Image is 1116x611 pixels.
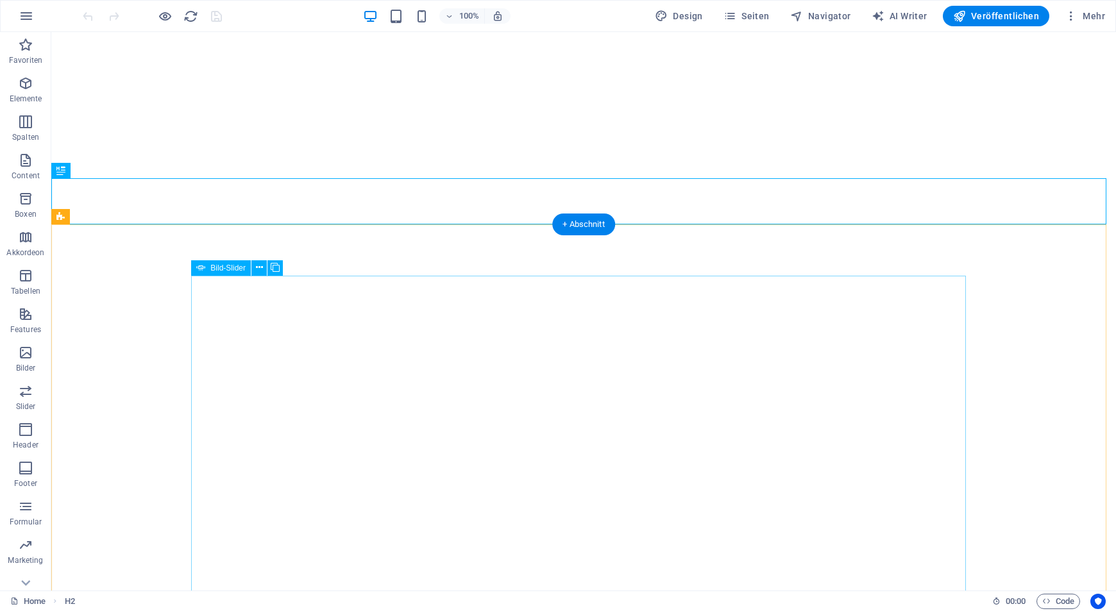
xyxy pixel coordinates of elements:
[65,594,75,609] span: Klick zum Auswählen. Doppelklick zum Bearbeiten
[12,132,39,142] p: Spalten
[439,8,485,24] button: 100%
[9,55,42,65] p: Favoriten
[13,440,38,450] p: Header
[183,9,198,24] i: Seite neu laden
[785,6,856,26] button: Navigator
[650,6,708,26] button: Design
[1065,10,1105,22] span: Mehr
[552,213,615,235] div: + Abschnitt
[14,478,37,489] p: Footer
[8,555,43,565] p: Marketing
[1036,594,1080,609] button: Code
[1060,6,1110,26] button: Mehr
[1042,594,1074,609] span: Code
[183,8,198,24] button: reload
[790,10,851,22] span: Navigator
[992,594,1026,609] h6: Session-Zeit
[10,324,41,335] p: Features
[867,6,933,26] button: AI Writer
[10,594,46,609] a: Klick, um Auswahl aufzuheben. Doppelklick öffnet Seitenverwaltung
[12,171,40,181] p: Content
[650,6,708,26] div: Design (Strg+Alt+Y)
[16,401,36,412] p: Slider
[459,8,479,24] h6: 100%
[210,264,246,272] span: Bild-Slider
[6,247,44,258] p: Akkordeon
[718,6,775,26] button: Seiten
[655,10,703,22] span: Design
[157,8,173,24] button: Klicke hier, um den Vorschau-Modus zu verlassen
[65,594,75,609] nav: breadcrumb
[723,10,770,22] span: Seiten
[1090,594,1106,609] button: Usercentrics
[10,94,42,104] p: Elemente
[492,10,503,22] i: Bei Größenänderung Zoomstufe automatisch an das gewählte Gerät anpassen.
[16,363,36,373] p: Bilder
[953,10,1039,22] span: Veröffentlichen
[943,6,1049,26] button: Veröffentlichen
[10,517,42,527] p: Formular
[15,209,37,219] p: Boxen
[11,286,40,296] p: Tabellen
[872,10,927,22] span: AI Writer
[1015,596,1017,606] span: :
[1006,594,1026,609] span: 00 00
